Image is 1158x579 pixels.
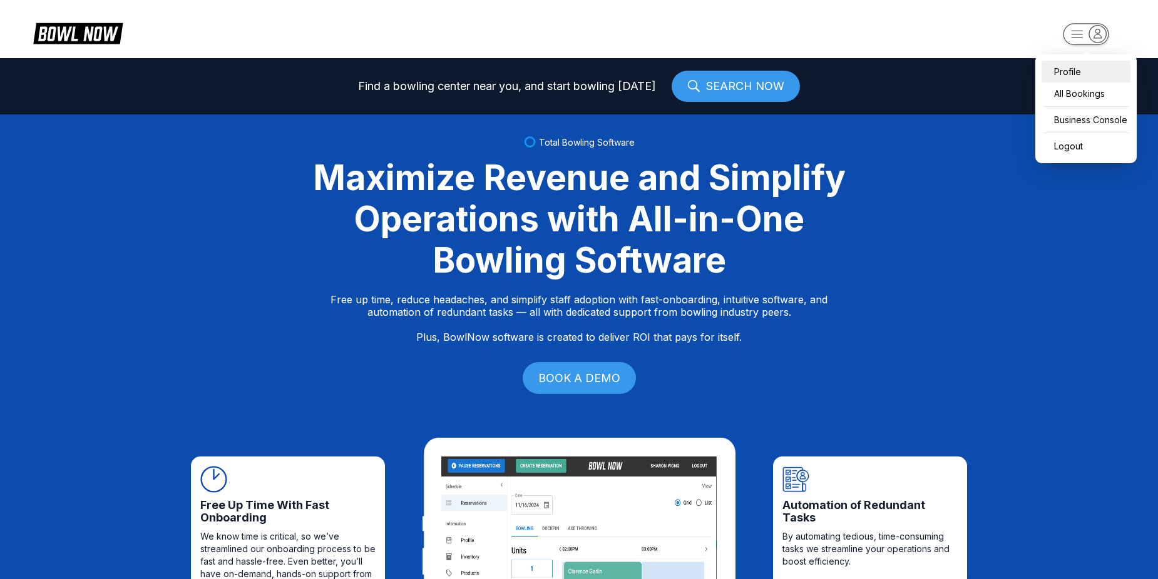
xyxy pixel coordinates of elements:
span: Find a bowling center near you, and start bowling [DATE] [358,80,656,93]
span: Free Up Time With Fast Onboarding [200,499,376,524]
a: SEARCH NOW [672,71,800,102]
span: By automating tedious, time-consuming tasks we streamline your operations and boost efficiency. [782,530,958,568]
a: Profile [1042,61,1130,83]
span: Automation of Redundant Tasks [782,499,958,524]
span: Total Bowling Software [539,137,635,148]
p: Free up time, reduce headaches, and simplify staff adoption with fast-onboarding, intuitive softw... [330,293,828,343]
button: Logout [1042,135,1130,157]
a: Business Console [1042,109,1130,131]
a: BOOK A DEMO [523,362,636,394]
a: All Bookings [1042,83,1130,104]
div: Maximize Revenue and Simplify Operations with All-in-One Bowling Software [297,157,861,281]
